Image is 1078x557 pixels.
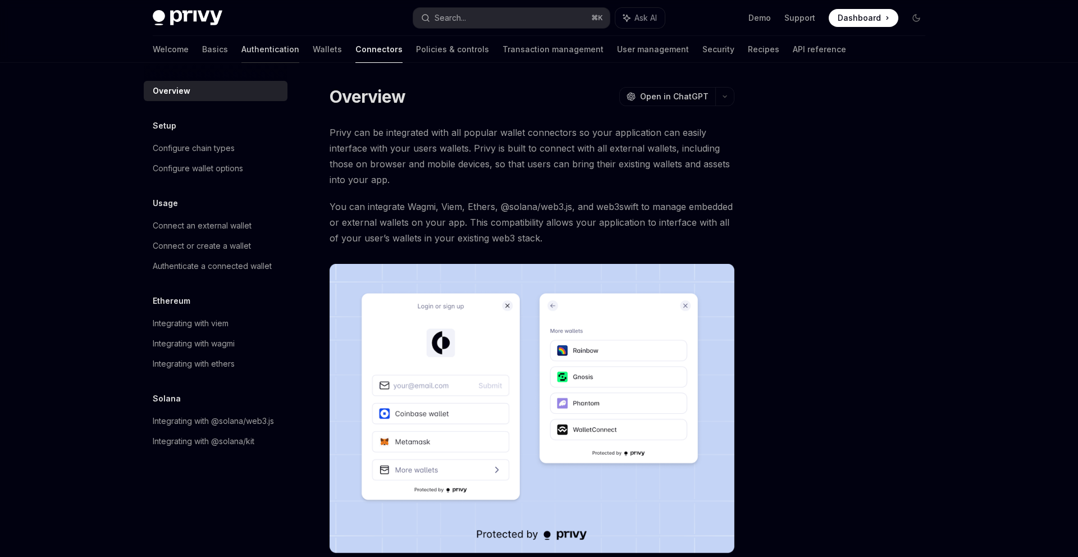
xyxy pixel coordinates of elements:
a: Security [702,36,734,63]
a: Integrating with ethers [144,354,287,374]
a: Policies & controls [416,36,489,63]
a: Support [784,12,815,24]
button: Search...⌘K [413,8,610,28]
a: Connectors [355,36,403,63]
div: Configure wallet options [153,162,243,175]
h5: Ethereum [153,294,190,308]
h1: Overview [330,86,405,107]
a: Integrating with wagmi [144,334,287,354]
a: Demo [748,12,771,24]
a: Wallets [313,36,342,63]
a: Integrating with @solana/web3.js [144,411,287,431]
h5: Solana [153,392,181,405]
div: Connect or create a wallet [153,239,251,253]
a: API reference [793,36,846,63]
a: Transaction management [503,36,604,63]
div: Integrating with @solana/web3.js [153,414,274,428]
div: Connect an external wallet [153,219,252,232]
span: Ask AI [634,12,657,24]
a: User management [617,36,689,63]
span: You can integrate Wagmi, Viem, Ethers, @solana/web3.js, and web3swift to manage embedded or exter... [330,199,734,246]
div: Search... [435,11,466,25]
button: Ask AI [615,8,665,28]
a: Overview [144,81,287,101]
img: dark logo [153,10,222,26]
a: Connect or create a wallet [144,236,287,256]
span: Dashboard [838,12,881,24]
button: Open in ChatGPT [619,87,715,106]
span: ⌘ K [591,13,603,22]
a: Authenticate a connected wallet [144,256,287,276]
a: Welcome [153,36,189,63]
div: Overview [153,84,190,98]
div: Integrating with viem [153,317,229,330]
button: Toggle dark mode [907,9,925,27]
h5: Setup [153,119,176,133]
div: Integrating with wagmi [153,337,235,350]
a: Integrating with viem [144,313,287,334]
div: Configure chain types [153,141,235,155]
a: Basics [202,36,228,63]
h5: Usage [153,197,178,210]
a: Authentication [241,36,299,63]
span: Open in ChatGPT [640,91,709,102]
a: Integrating with @solana/kit [144,431,287,451]
div: Authenticate a connected wallet [153,259,272,273]
a: Dashboard [829,9,898,27]
div: Integrating with ethers [153,357,235,371]
a: Configure wallet options [144,158,287,179]
span: Privy can be integrated with all popular wallet connectors so your application can easily interfa... [330,125,734,188]
img: Connectors3 [330,264,734,553]
div: Integrating with @solana/kit [153,435,254,448]
a: Configure chain types [144,138,287,158]
a: Recipes [748,36,779,63]
a: Connect an external wallet [144,216,287,236]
